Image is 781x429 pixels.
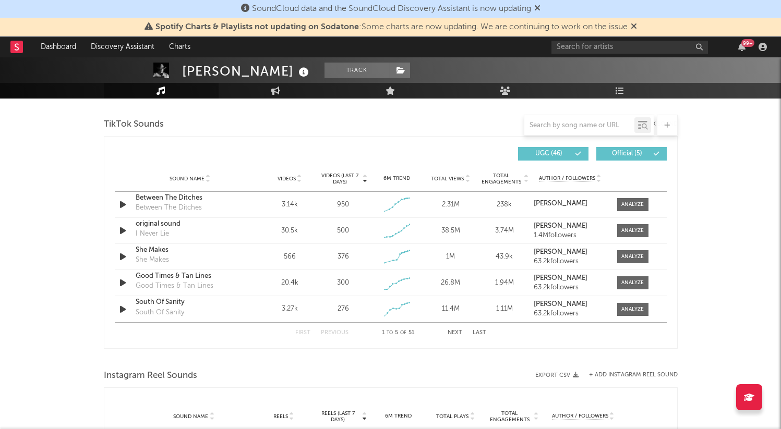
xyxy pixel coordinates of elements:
[534,310,606,317] div: 63.2k followers
[524,121,634,130] input: Search by song name or URL
[551,41,708,54] input: Search for artists
[136,219,245,229] a: original sound
[33,36,83,57] a: Dashboard
[319,173,361,185] span: Videos (last 7 days)
[321,330,349,336] button: Previous
[83,36,162,57] a: Discovery Assistant
[337,200,349,210] div: 950
[480,200,528,210] div: 238k
[534,249,606,256] a: [PERSON_NAME]
[155,23,359,31] span: Spotify Charts & Playlists not updating on Sodatone
[534,249,587,255] strong: [PERSON_NAME]
[431,176,464,182] span: Total Views
[426,252,475,262] div: 1M
[136,281,213,291] div: Good Times & Tan Lines
[136,245,245,255] a: She Makes
[136,255,169,265] div: She Makes
[534,232,606,239] div: 1.4M followers
[325,63,390,78] button: Track
[337,278,349,288] div: 300
[534,223,606,230] a: [PERSON_NAME]
[337,226,349,236] div: 500
[266,252,314,262] div: 566
[400,330,406,335] span: of
[162,36,198,57] a: Charts
[487,410,533,423] span: Total Engagements
[596,147,667,161] button: Official(5)
[480,226,528,236] div: 3.74M
[534,275,606,282] a: [PERSON_NAME]
[369,327,427,339] div: 1 5 51
[338,252,349,262] div: 376
[603,151,651,157] span: Official ( 5 )
[589,372,678,378] button: + Add Instagram Reel Sound
[534,200,606,207] a: [PERSON_NAME]
[480,173,522,185] span: Total Engagements
[155,23,628,31] span: : Some charts are now updating. We are continuing to work on the issue
[738,43,746,51] button: 99+
[448,330,462,336] button: Next
[266,304,314,314] div: 3.27k
[480,252,528,262] div: 43.9k
[480,304,528,314] div: 1.11M
[480,278,528,288] div: 1.94M
[266,278,314,288] div: 20.4k
[534,301,587,308] strong: [PERSON_NAME]
[266,226,314,236] div: 30.5k
[173,413,208,420] span: Sound Name
[136,308,184,318] div: South Of Sanity
[278,176,296,182] span: Videos
[534,223,587,229] strong: [PERSON_NAME]
[426,226,475,236] div: 38.5M
[525,151,573,157] span: UGC ( 46 )
[426,278,475,288] div: 26.8M
[338,304,349,314] div: 276
[535,372,579,378] button: Export CSV
[534,5,540,13] span: Dismiss
[552,413,608,420] span: Author / Followers
[373,412,425,420] div: 6M Trend
[631,23,637,31] span: Dismiss
[534,284,606,291] div: 63.2k followers
[534,275,587,281] strong: [PERSON_NAME]
[136,271,245,281] a: Good Times & Tan Lines
[273,413,288,420] span: Reels
[387,330,393,335] span: to
[473,330,486,336] button: Last
[426,304,475,314] div: 11.4M
[136,297,245,308] a: South Of Sanity
[534,258,606,265] div: 63.2k followers
[136,203,202,213] div: Between The Ditches
[252,5,531,13] span: SoundCloud data and the SoundCloud Discovery Assistant is now updating
[539,175,595,182] span: Author / Followers
[182,63,311,80] div: [PERSON_NAME]
[170,176,205,182] span: Sound Name
[426,200,475,210] div: 2.31M
[136,193,245,203] a: Between The Ditches
[741,39,754,47] div: 99 +
[436,413,468,420] span: Total Plays
[518,147,588,161] button: UGC(46)
[104,370,197,382] span: Instagram Reel Sounds
[373,175,421,182] div: 6M Trend
[534,200,587,207] strong: [PERSON_NAME]
[295,330,310,336] button: First
[315,410,361,423] span: Reels (last 7 days)
[266,200,314,210] div: 3.14k
[579,372,678,378] div: + Add Instagram Reel Sound
[136,229,169,239] div: I Never Lie
[534,301,606,308] a: [PERSON_NAME]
